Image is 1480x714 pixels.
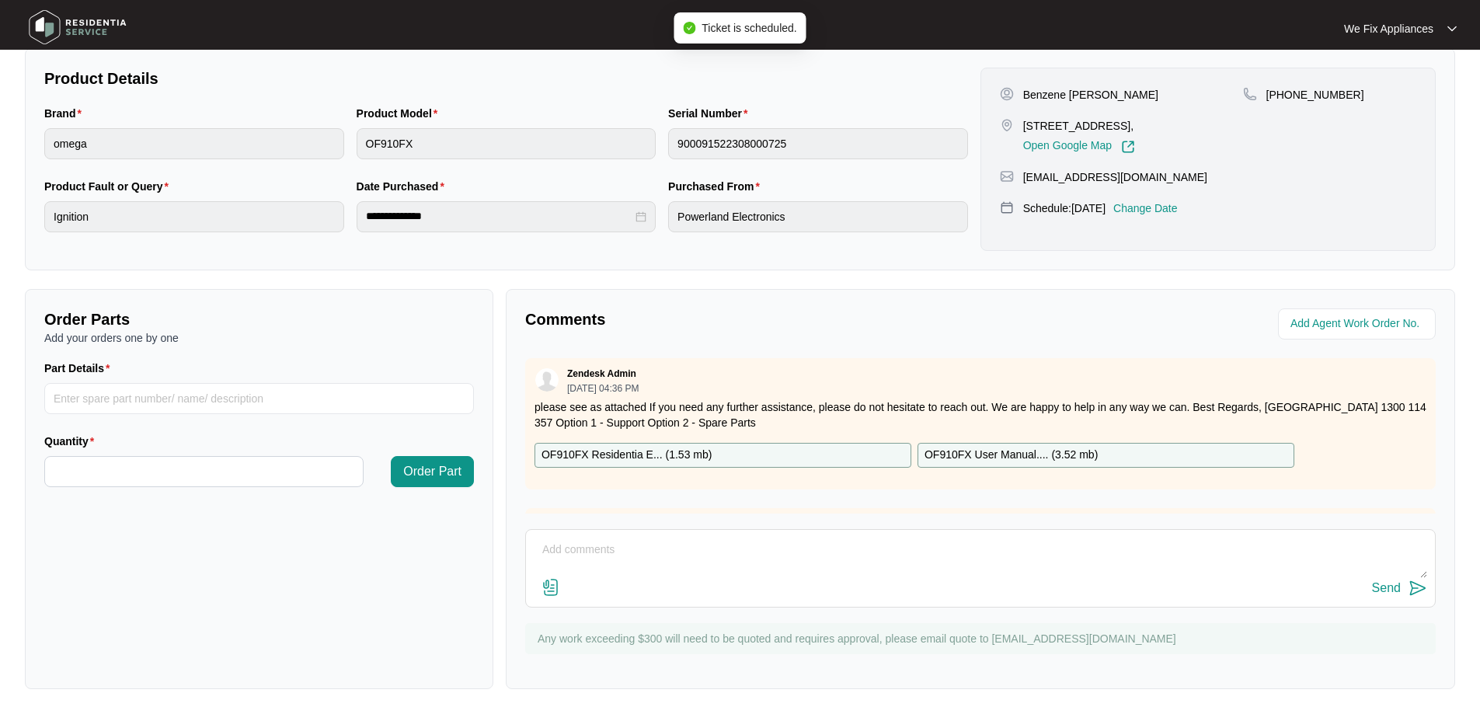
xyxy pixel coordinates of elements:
[44,128,344,159] input: Brand
[1344,21,1433,37] p: We Fix Appliances
[1372,578,1427,599] button: Send
[668,179,766,194] label: Purchased From
[542,447,712,464] p: OF910FX Residentia E... ( 1.53 mb )
[925,447,1098,464] p: OF910FX User Manual.... ( 3.52 mb )
[357,179,451,194] label: Date Purchased
[1243,87,1257,101] img: map-pin
[45,457,363,486] input: Quantity
[668,106,754,121] label: Serial Number
[44,201,344,232] input: Product Fault or Query
[1000,169,1014,183] img: map-pin
[542,578,560,597] img: file-attachment-doc.svg
[668,128,968,159] input: Serial Number
[44,106,88,121] label: Brand
[44,68,968,89] p: Product Details
[668,201,968,232] input: Purchased From
[1000,118,1014,132] img: map-pin
[1000,200,1014,214] img: map-pin
[1409,579,1427,597] img: send-icon.svg
[23,4,132,51] img: residentia service logo
[1023,200,1106,216] p: Schedule: [DATE]
[535,399,1426,430] p: please see as attached If you need any further assistance, please do not hesitate to reach out. W...
[1000,87,1014,101] img: user-pin
[683,22,695,34] span: check-circle
[1290,315,1426,333] input: Add Agent Work Order No.
[44,330,474,346] p: Add your orders one by one
[357,128,656,159] input: Product Model
[391,456,474,487] button: Order Part
[1372,581,1401,595] div: Send
[1023,87,1158,103] p: Benzene [PERSON_NAME]
[44,383,474,414] input: Part Details
[1447,25,1457,33] img: dropdown arrow
[44,308,474,330] p: Order Parts
[567,367,636,380] p: Zendesk Admin
[44,434,100,449] label: Quantity
[44,360,117,376] label: Part Details
[1023,140,1135,154] a: Open Google Map
[525,308,970,330] p: Comments
[366,208,633,225] input: Date Purchased
[1023,118,1135,134] p: [STREET_ADDRESS],
[403,462,461,481] span: Order Part
[567,384,639,393] p: [DATE] 04:36 PM
[535,368,559,392] img: user.svg
[538,631,1428,646] p: Any work exceeding $300 will need to be quoted and requires approval, please email quote to [EMAI...
[1266,87,1364,103] p: [PHONE_NUMBER]
[357,106,444,121] label: Product Model
[1023,169,1207,185] p: [EMAIL_ADDRESS][DOMAIN_NAME]
[1121,140,1135,154] img: Link-External
[702,22,796,34] span: Ticket is scheduled.
[1113,200,1178,216] p: Change Date
[44,179,175,194] label: Product Fault or Query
